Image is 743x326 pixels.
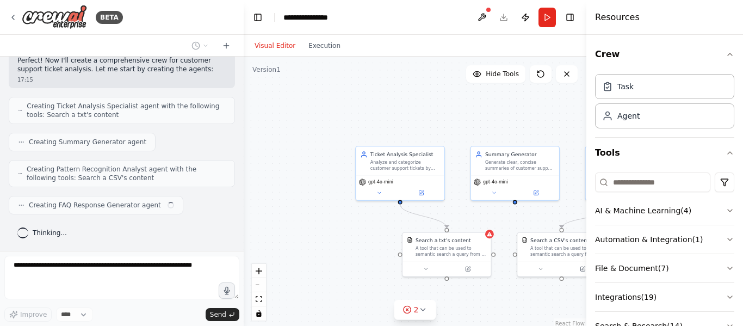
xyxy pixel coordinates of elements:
[595,254,734,282] button: File & Document(7)
[562,265,603,273] button: Open in side panel
[595,138,734,168] button: Tools
[283,12,338,23] nav: breadcrumb
[252,65,281,74] div: Version 1
[397,205,450,229] g: Edge from d2ca425b-c78c-485b-bd9b-c53de92be837 to 3107383b-170a-4a53-8333-327f735321e9
[595,11,640,24] h4: Resources
[416,237,471,244] div: Search a txt's content
[485,159,555,171] div: Generate clear, concise summaries of customer support tickets for the support team, highlighting ...
[27,102,226,119] span: Creating Ticket Analysis Specialist agent with the following tools: Search a txt's content
[394,300,436,320] button: 2
[248,39,302,52] button: Visual Editor
[355,146,445,201] div: Ticket Analysis SpecialistAnalyze and categorize customer support tickets by urgency level and to...
[33,229,67,237] span: Thinking...
[17,76,226,84] div: 17:15
[206,308,239,321] button: Send
[516,188,556,197] button: Open in side panel
[617,81,634,92] div: Task
[407,237,413,243] img: TXTSearchTool
[252,264,266,321] div: React Flow controls
[486,70,519,78] span: Hide Tools
[370,159,440,171] div: Analyze and categorize customer support tickets by urgency level and topic, ensuring accurate cla...
[96,11,123,24] div: BETA
[530,245,602,257] div: A tool that can be used to semantic search a query from a CSV's content.
[416,245,487,257] div: A tool that can be used to semantic search a query from a txt's content.
[252,292,266,306] button: fit view
[17,57,226,73] p: Perfect! Now I'll create a comprehensive crew for customer support ticket analysis. Let me start ...
[20,310,47,319] span: Improve
[368,179,393,185] span: gpt-4o-mini
[252,264,266,278] button: zoom in
[595,39,734,70] button: Crew
[522,237,528,243] img: CSVSearchTool
[466,65,525,83] button: Hide Tools
[252,306,266,321] button: toggle interactivity
[617,110,640,121] div: Agent
[210,310,226,319] span: Send
[187,39,213,52] button: Switch to previous chat
[595,196,734,225] button: AI & Machine Learning(4)
[29,201,161,210] span: Creating FAQ Response Generator agent
[27,165,226,182] span: Creating Pattern Recognition Analyst agent with the following tools: Search a CSV's content
[414,304,419,315] span: 2
[218,39,235,52] button: Start a new chat
[219,282,235,299] button: Click to speak your automation idea
[470,146,560,201] div: Summary GeneratorGenerate clear, concise summaries of customer support tickets for the support te...
[530,237,589,244] div: Search a CSV's content
[595,225,734,254] button: Automation & Integration(1)
[517,232,606,276] div: CSVSearchToolSearch a CSV's contentA tool that can be used to semantic search a query from a CSV'...
[401,188,442,197] button: Open in side panel
[595,283,734,311] button: Integrations(19)
[250,10,265,25] button: Hide left sidebar
[448,265,488,273] button: Open in side panel
[302,39,347,52] button: Execution
[252,278,266,292] button: zoom out
[29,138,146,146] span: Creating Summary Generator agent
[402,232,492,276] div: TXTSearchToolSearch a txt's contentA tool that can be used to semantic search a query from a txt'...
[22,5,87,29] img: Logo
[370,151,440,158] div: Ticket Analysis Specialist
[4,307,52,322] button: Improve
[595,70,734,137] div: Crew
[562,10,578,25] button: Hide right sidebar
[483,179,508,185] span: gpt-4o-mini
[485,151,555,158] div: Summary Generator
